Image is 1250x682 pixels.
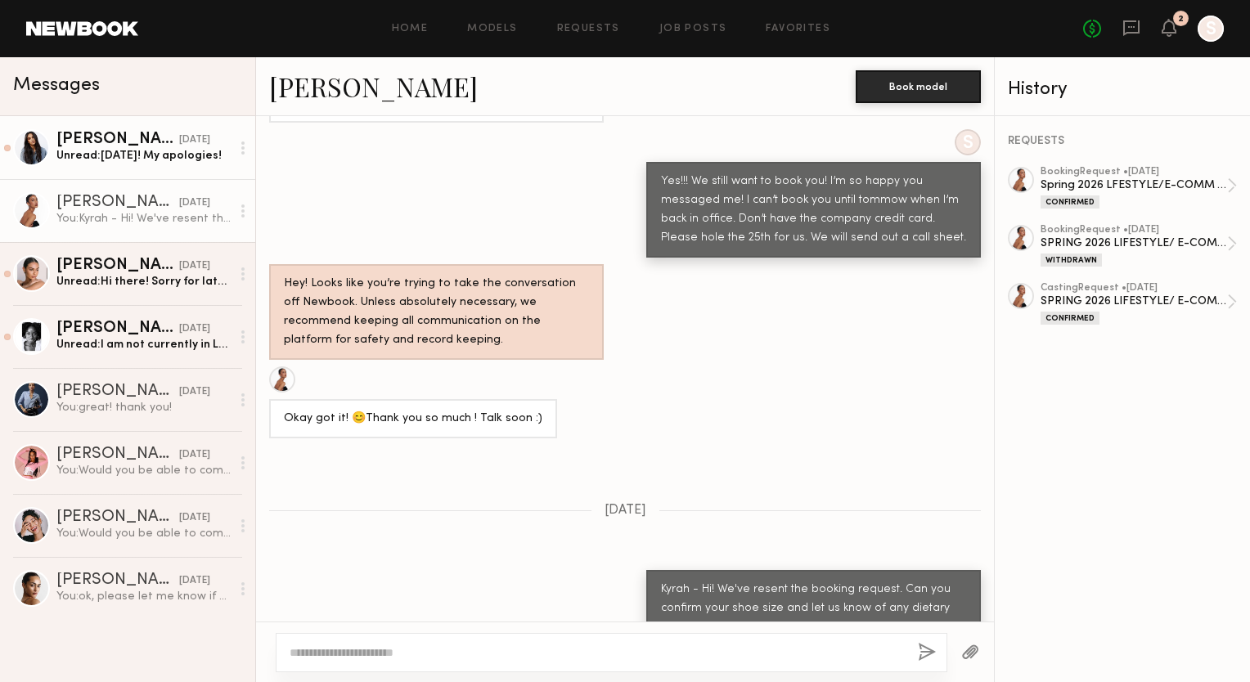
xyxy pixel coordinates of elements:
[1041,195,1099,209] div: Confirmed
[1041,312,1099,325] div: Confirmed
[56,526,231,541] div: You: Would you be able to come in [DATE]? same time
[392,24,429,34] a: Home
[56,148,231,164] div: Unread: [DATE]! My apologies!
[179,573,210,589] div: [DATE]
[557,24,620,34] a: Requests
[56,463,231,478] div: You: Would you be able to come in [DATE] same time?
[56,274,231,289] div: Unread: Hi there! Sorry for late reply! Is it possible for me to come [DATE]? If yes, please let ...
[269,69,478,104] a: [PERSON_NAME]
[1041,225,1237,267] a: bookingRequest •[DATE]SPRING 2026 LIFESTYLE/ E-COMM SHOOTWithdrawn
[56,446,179,463] div: [PERSON_NAME]
[1041,177,1227,193] div: Spring 2026 LFESTYLE/E-COMM SHOOT
[856,70,981,103] button: Book model
[56,258,179,274] div: [PERSON_NAME]
[179,447,210,463] div: [DATE]
[1041,236,1227,251] div: SPRING 2026 LIFESTYLE/ E-COMM SHOOT
[56,509,179,526] div: [PERSON_NAME]
[179,321,210,337] div: [DATE]
[56,572,179,589] div: [PERSON_NAME]
[856,79,981,92] a: Book model
[1198,16,1224,42] a: S
[1041,167,1237,209] a: bookingRequest •[DATE]Spring 2026 LFESTYLE/E-COMM SHOOTConfirmed
[766,24,830,34] a: Favorites
[179,384,210,400] div: [DATE]
[1041,294,1227,309] div: SPRING 2026 LIFESTYLE/ E-COMM SHOOT
[284,410,542,428] div: Okay got it! 😊Thank you so much ! Talk soon :)
[1008,80,1237,99] div: History
[56,211,231,227] div: You: Kyrah - Hi! We've resent the booking request. Can you confirm your shoe size and let us know...
[659,24,727,34] a: Job Posts
[467,24,517,34] a: Models
[56,337,231,352] div: Unread: I am not currently in LA so I won’t be able to come in [DATE].
[1041,283,1227,294] div: casting Request • [DATE]
[56,400,231,415] div: You: great! thank you!
[1041,167,1227,177] div: booking Request • [DATE]
[284,275,589,350] div: Hey! Looks like you’re trying to take the conversation off Newbook. Unless absolutely necessary, ...
[661,173,966,248] div: Yes!!! We still want to book you! I’m so happy you messaged me! I can’t book you until tommow whe...
[56,132,179,148] div: [PERSON_NAME]
[179,510,210,526] div: [DATE]
[56,321,179,337] div: [PERSON_NAME]
[13,76,100,95] span: Messages
[56,195,179,211] div: [PERSON_NAME]
[1008,136,1237,147] div: REQUESTS
[1041,254,1102,267] div: Withdrawn
[1178,15,1184,24] div: 2
[605,504,646,518] span: [DATE]
[1041,283,1237,325] a: castingRequest •[DATE]SPRING 2026 LIFESTYLE/ E-COMM SHOOTConfirmed
[179,195,210,211] div: [DATE]
[56,589,231,604] div: You: ok, please let me know if anything changes
[56,384,179,400] div: [PERSON_NAME]
[179,258,210,274] div: [DATE]
[1041,225,1227,236] div: booking Request • [DATE]
[661,581,966,656] div: Kyrah - Hi! We've resent the booking request. Can you confirm your shoe size and let us know of a...
[179,132,210,148] div: [DATE]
